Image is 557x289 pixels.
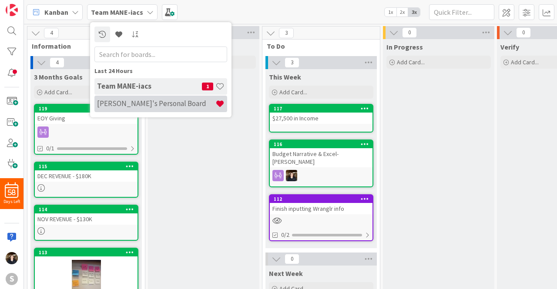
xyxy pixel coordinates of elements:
span: To Do [267,42,369,50]
span: 0/2 [281,230,289,239]
span: 4 [50,57,64,68]
div: 114NOV REVENUE - $130K [35,206,138,225]
span: 3 Months Goals [34,73,83,81]
img: Visit kanbanzone.com [6,4,18,16]
div: 112 [270,195,372,203]
span: 1 [202,83,213,90]
span: 3 [285,57,299,68]
div: 113 [35,249,138,256]
h4: [PERSON_NAME]'s Personal Board [97,99,215,108]
div: 115 [39,163,138,169]
span: Information [32,42,134,50]
div: 114 [35,206,138,213]
span: 2x [396,8,408,17]
div: 114 [39,206,138,213]
span: 1x [385,8,396,17]
div: 113 [39,249,138,256]
div: 116Budget Narrative & Excel- [PERSON_NAME] [270,140,372,167]
div: 117 [274,106,372,112]
span: Verify [500,43,519,51]
div: 116 [270,140,372,148]
div: 117$27,500 in Income [270,105,372,124]
input: Search for boards... [94,47,227,62]
div: 119EOY Giving [35,105,138,124]
span: 0 [285,254,299,264]
h4: Team MANE-iacs [97,82,202,90]
div: Budget Narrative & Excel- [PERSON_NAME] [270,148,372,167]
span: This Week [269,73,301,81]
img: KS [286,170,297,181]
div: Last 24 Hours [94,66,227,76]
span: Kanban [44,7,68,17]
div: 112Finish inputting Wranglr info [270,195,372,214]
div: 116 [274,141,372,147]
div: Finish inputting Wranglr info [270,203,372,214]
span: Next Week [269,269,303,278]
span: 0 [402,27,417,38]
span: Add Card... [511,58,539,66]
div: NOV REVENUE - $130K [35,213,138,225]
div: DEC REVENUE - $180K [35,170,138,182]
div: 115DEC REVENUE - $180K [35,163,138,182]
div: KS [270,170,372,181]
span: Add Card... [397,58,425,66]
div: 119 [35,105,138,113]
div: 112 [274,196,372,202]
span: 58 [8,189,16,196]
span: 3x [408,8,420,17]
div: 119 [39,106,138,112]
img: KS [6,252,18,264]
span: 0/1 [46,144,54,153]
input: Quick Filter... [429,4,494,20]
span: In Progress [386,43,423,51]
div: 115 [35,163,138,170]
span: 0 [516,27,531,38]
b: Team MANE-iacs [91,8,143,17]
div: 117 [270,105,372,113]
span: Add Card... [44,88,72,96]
span: Add Card... [279,88,307,96]
div: EOY Giving [35,113,138,124]
span: 4 [44,28,59,38]
span: 3 [279,28,294,38]
div: S [6,273,18,285]
div: $27,500 in Income [270,113,372,124]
